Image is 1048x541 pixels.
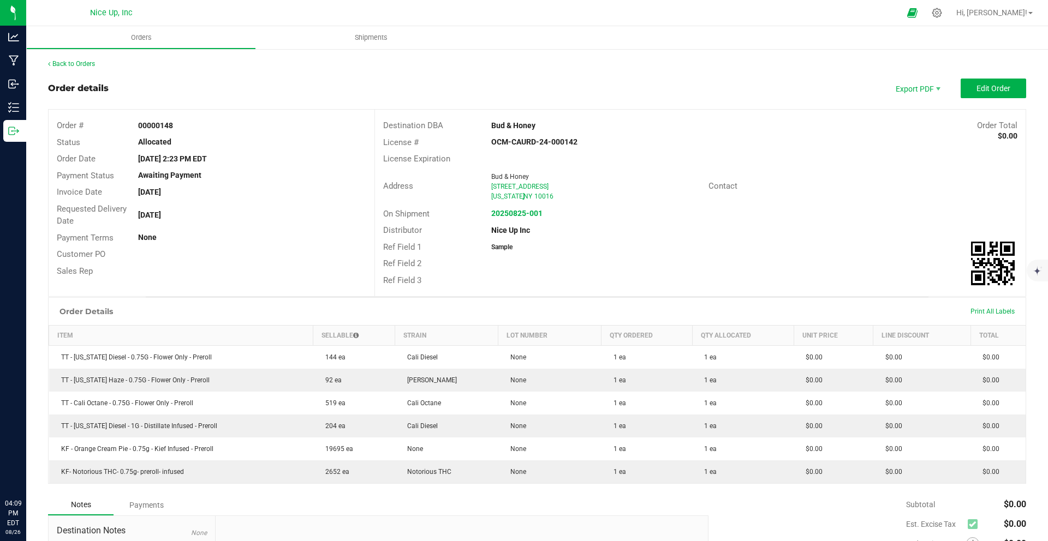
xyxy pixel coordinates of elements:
inline-svg: Inbound [8,79,19,89]
span: 1 ea [608,468,626,476]
li: Export PDF [884,79,950,98]
span: Cali Diesel [402,353,438,361]
span: $0.00 [977,353,999,361]
th: Strain [395,326,498,346]
span: Requested Delivery Date [57,204,127,226]
a: 20250825-001 [491,209,543,218]
span: Ref Field 1 [383,242,421,252]
p: 04:09 PM EDT [5,498,21,528]
img: Scan me! [971,242,1015,285]
span: Open Ecommerce Menu [900,2,925,23]
span: 19695 ea [320,445,353,453]
a: Back to Orders [48,60,95,68]
span: 1 ea [608,353,626,361]
span: $0.00 [880,399,902,407]
span: TT - [US_STATE] Haze - 0.75G - Flower Only - Preroll [56,376,210,384]
span: Shipments [340,33,402,43]
span: 1 ea [699,445,717,453]
span: $0.00 [977,445,999,453]
span: $0.00 [800,422,823,430]
span: $0.00 [800,468,823,476]
span: , [522,193,523,200]
span: Calculate excise tax [968,517,982,532]
span: Bud & Honey [491,173,529,181]
span: Notorious THC [402,468,451,476]
span: Cali Diesel [402,422,438,430]
span: $0.00 [977,468,999,476]
span: 1 ea [608,376,626,384]
span: [US_STATE] [491,193,525,200]
span: TT - [US_STATE] Diesel - 1G - Distillate Infused - Preroll [56,422,217,430]
strong: Allocated [138,137,171,146]
span: $0.00 [1004,499,1026,509]
span: NY [523,193,532,200]
span: $0.00 [880,468,902,476]
a: Shipments [256,26,486,49]
span: Invoice Date [57,187,102,197]
span: Est. Excise Tax [906,520,963,528]
span: License # [383,137,419,147]
div: Order details [48,82,109,95]
th: Lot Number [498,326,602,346]
span: KF- Notorious THC- 0.75g- preroll- infused [56,468,184,476]
strong: Awaiting Payment [138,171,201,179]
span: Ref Field 3 [383,275,421,285]
span: 1 ea [699,399,717,407]
span: Distributor [383,225,422,235]
strong: [DATE] [138,211,161,219]
span: $0.00 [1004,519,1026,529]
span: Destination Notes [57,524,207,537]
span: 1 ea [699,376,717,384]
span: None [505,353,526,361]
span: $0.00 [880,445,902,453]
span: TT - [US_STATE] Diesel - 0.75G - Flower Only - Preroll [56,353,212,361]
strong: 00000148 [138,121,173,130]
span: Customer PO [57,249,105,259]
strong: Sample [491,243,513,251]
span: 1 ea [699,422,717,430]
span: Status [57,137,80,147]
span: [STREET_ADDRESS] [491,183,549,190]
span: $0.00 [977,399,999,407]
strong: [DATE] 2:23 PM EDT [138,154,207,163]
button: Edit Order [961,79,1026,98]
span: On Shipment [383,209,430,219]
span: $0.00 [977,376,999,384]
span: Ref Field 2 [383,259,421,268]
span: 1 ea [608,399,626,407]
strong: Bud & Honey [491,121,535,130]
th: Sellable [313,326,395,346]
strong: Nice Up Inc [491,226,530,235]
span: Nice Up, Inc [90,8,133,17]
span: None [402,445,423,453]
span: License Expiration [383,154,450,164]
strong: OCM-CAURD-24-000142 [491,137,577,146]
inline-svg: Manufacturing [8,55,19,66]
span: None [505,422,526,430]
span: Destination DBA [383,121,443,130]
div: Manage settings [930,8,944,18]
div: Payments [114,495,179,515]
strong: [DATE] [138,188,161,196]
th: Unit Price [794,326,873,346]
span: $0.00 [800,376,823,384]
th: Qty Allocated [692,326,794,346]
div: Notes [48,495,114,515]
span: None [505,445,526,453]
span: 1 ea [699,468,717,476]
span: KF - Orange Cream Pie - 0.75g - Kief Infused - Preroll [56,445,213,453]
span: None [505,376,526,384]
span: Address [383,181,413,191]
span: Sales Rep [57,266,93,276]
span: $0.00 [880,422,902,430]
span: 144 ea [320,353,346,361]
qrcode: 00000148 [971,242,1015,285]
span: 519 ea [320,399,346,407]
th: Line Discount [873,326,971,346]
span: [PERSON_NAME] [402,376,457,384]
span: None [191,529,207,537]
span: $0.00 [880,353,902,361]
th: Total [970,326,1026,346]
